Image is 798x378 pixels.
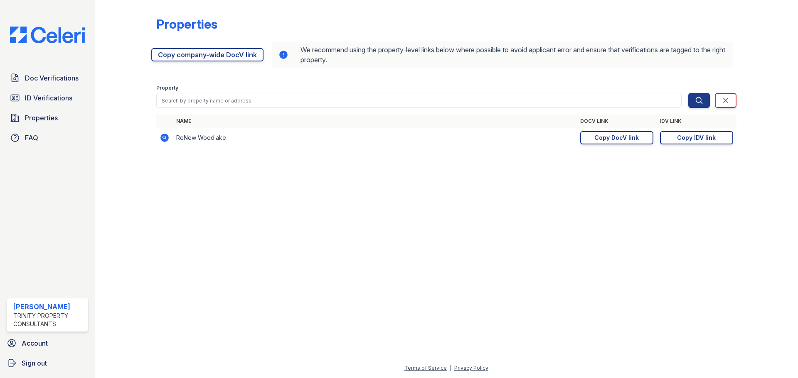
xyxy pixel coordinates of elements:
th: DocV Link [577,115,657,128]
a: Sign out [3,355,91,371]
span: Sign out [22,358,47,368]
a: Privacy Policy [454,365,488,371]
img: CE_Logo_Blue-a8612792a0a2168367f1c8372b55b34899dd931a85d93a1a3d3e32e68fde9ad4.png [3,27,91,43]
span: Doc Verifications [25,73,79,83]
span: Account [22,338,48,348]
div: We recommend using the property-level links below where possible to avoid applicant error and ens... [272,41,733,68]
a: Doc Verifications [7,70,88,86]
div: Trinity Property Consultants [13,312,85,328]
td: ReNew Woodlake [173,128,577,148]
a: ID Verifications [7,90,88,106]
th: IDV Link [657,115,736,128]
span: FAQ [25,133,38,143]
div: Copy IDV link [677,134,716,142]
div: | [450,365,451,371]
a: Copy company-wide DocV link [151,48,264,61]
a: Terms of Service [404,365,447,371]
label: Property [156,85,178,91]
span: ID Verifications [25,93,72,103]
div: Properties [156,17,217,32]
div: [PERSON_NAME] [13,302,85,312]
a: Copy IDV link [660,131,733,144]
th: Name [173,115,577,128]
a: Copy DocV link [580,131,653,144]
a: Properties [7,110,88,126]
span: Properties [25,113,58,123]
div: Copy DocV link [594,134,639,142]
a: FAQ [7,129,88,146]
a: Account [3,335,91,351]
input: Search by property name or address [156,93,682,108]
